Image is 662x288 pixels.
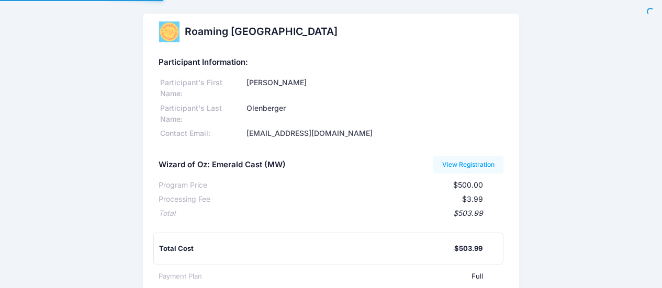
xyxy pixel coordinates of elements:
[159,160,286,170] h5: Wizard of Oz: Emerald Cast (MW)
[175,208,484,219] div: $503.99
[159,128,245,139] div: Contact Email:
[159,180,207,191] div: Program Price
[185,26,338,38] h2: Roaming [GEOGRAPHIC_DATA]
[202,271,484,282] div: Full
[159,194,210,205] div: Processing Fee
[454,244,483,254] div: $503.99
[245,77,504,99] div: [PERSON_NAME]
[245,103,504,125] div: Olenberger
[159,271,202,282] div: Payment Plan
[159,244,455,254] div: Total Cost
[433,156,504,174] a: View Registration
[453,180,483,189] span: $500.00
[159,77,245,99] div: Participant's First Name:
[245,128,504,139] div: [EMAIL_ADDRESS][DOMAIN_NAME]
[210,194,484,205] div: $3.99
[159,58,504,67] h5: Participant Information:
[159,208,175,219] div: Total
[159,103,245,125] div: Participant's Last Name:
